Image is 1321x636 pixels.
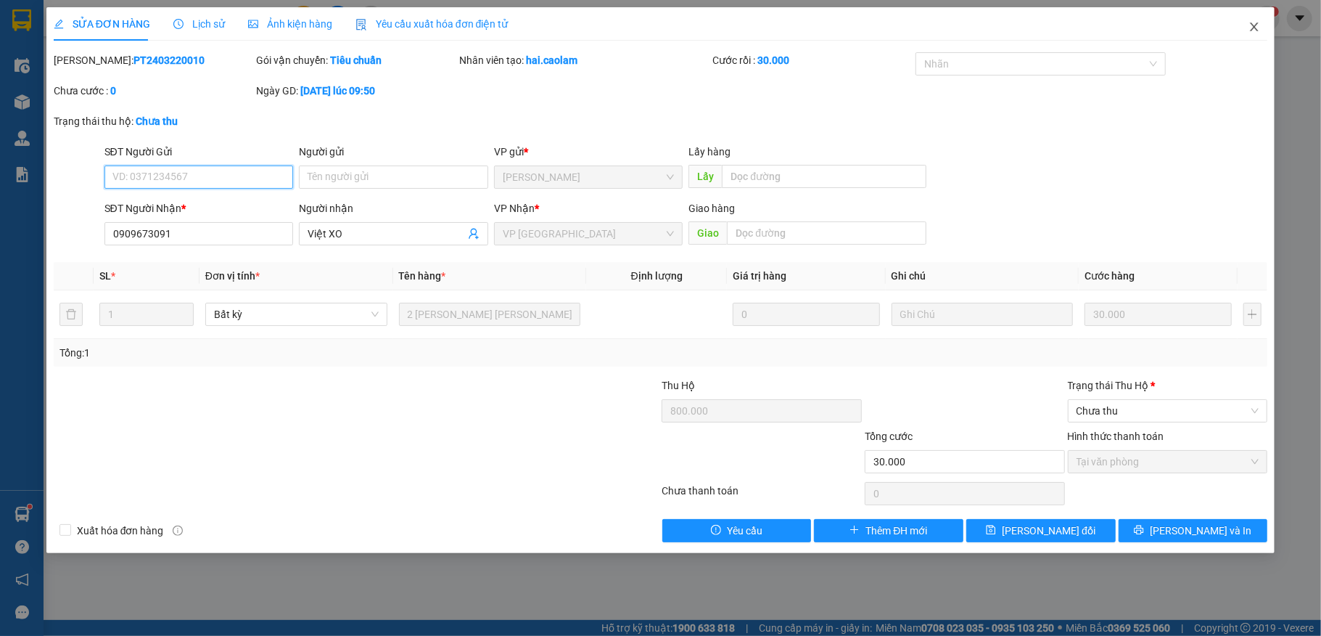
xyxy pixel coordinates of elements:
[526,54,577,66] b: hai.caolam
[133,54,205,66] b: PT2403220010
[886,262,1079,290] th: Ghi chú
[59,345,511,361] div: Tổng: 1
[986,525,996,537] span: save
[248,19,258,29] span: picture
[849,525,860,537] span: plus
[688,203,735,214] span: Giao hàng
[1068,378,1268,394] div: Trạng thái Thu Hộ
[503,223,675,245] span: VP Sài Gòn
[865,431,913,442] span: Tổng cước
[54,18,150,30] span: SỬA ĐƠN HÀNG
[892,303,1074,326] input: Ghi Chú
[1243,303,1262,326] button: plus
[1085,270,1135,282] span: Cước hàng
[814,519,963,542] button: plusThêm ĐH mới
[18,94,82,162] b: [PERSON_NAME]
[494,144,683,160] div: VP gửi
[865,523,927,539] span: Thêm ĐH mới
[1002,523,1095,539] span: [PERSON_NAME] đổi
[299,144,488,160] div: Người gửi
[355,19,367,30] img: icon
[248,18,332,30] span: Ảnh kiện hàng
[711,525,721,537] span: exclamation-circle
[300,85,375,97] b: [DATE] lúc 09:50
[205,270,260,282] span: Đơn vị tính
[660,483,863,508] div: Chưa thanh toán
[330,54,382,66] b: Tiêu chuẩn
[173,526,183,536] span: info-circle
[727,523,762,539] span: Yêu cầu
[355,18,509,30] span: Yêu cầu xuất hóa đơn điện tử
[122,69,199,87] li: (c) 2017
[71,523,170,539] span: Xuất hóa đơn hàng
[1119,519,1268,542] button: printer[PERSON_NAME] và In
[173,19,184,29] span: clock-circle
[214,303,379,325] span: Bất kỳ
[399,270,446,282] span: Tên hàng
[662,519,812,542] button: exclamation-circleYêu cầu
[110,85,116,97] b: 0
[299,200,488,216] div: Người nhận
[727,221,926,245] input: Dọc đường
[173,18,225,30] span: Lịch sử
[733,270,786,282] span: Giá trị hàng
[399,303,581,326] input: VD: Bàn, Ghế
[468,228,480,240] span: user-add
[157,18,192,53] img: logo.jpg
[459,52,709,68] div: Nhân viên tạo:
[256,52,456,68] div: Gói vận chuyển:
[1068,431,1164,442] label: Hình thức thanh toán
[503,166,675,188] span: VP Phan Thiết
[733,303,879,326] input: 0
[136,115,178,127] b: Chưa thu
[54,83,254,99] div: Chưa cước :
[662,380,695,391] span: Thu Hộ
[688,165,722,188] span: Lấy
[1234,7,1275,48] button: Close
[122,55,199,67] b: [DOMAIN_NAME]
[722,165,926,188] input: Dọc đường
[256,83,456,99] div: Ngày GD:
[494,203,535,214] span: VP Nhận
[1150,523,1251,539] span: [PERSON_NAME] và In
[54,19,64,29] span: edit
[54,52,254,68] div: [PERSON_NAME]:
[631,270,683,282] span: Định lượng
[104,144,294,160] div: SĐT Người Gửi
[1077,451,1259,473] span: Tại văn phòng
[757,54,789,66] b: 30.000
[1077,400,1259,422] span: Chưa thu
[1134,525,1144,537] span: printer
[99,270,111,282] span: SL
[59,303,83,326] button: delete
[688,221,727,245] span: Giao
[688,146,731,158] span: Lấy hàng
[54,113,304,129] div: Trạng thái thu hộ:
[966,519,1116,542] button: save[PERSON_NAME] đổi
[1085,303,1231,326] input: 0
[104,200,294,216] div: SĐT Người Nhận
[94,21,139,139] b: BIÊN NHẬN GỬI HÀNG HÓA
[1248,21,1260,33] span: close
[712,52,913,68] div: Cước rồi :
